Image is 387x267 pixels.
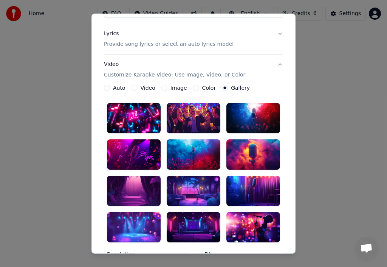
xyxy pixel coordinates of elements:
[104,55,283,85] button: VideoCustomize Karaoke Video: Use Image, Video, or Color
[104,71,245,79] p: Customize Karaoke Video: Use Image, Video, or Color
[141,85,155,91] label: Video
[104,24,283,54] button: LyricsProvide song lyrics or select an auto lyrics model
[107,251,201,257] label: Resolution
[113,85,125,91] label: Auto
[104,61,245,79] div: Video
[170,85,187,91] label: Image
[104,41,234,48] p: Provide song lyrics or select an auto lyrics model
[104,30,119,37] div: Lyrics
[202,85,216,91] label: Color
[204,251,280,257] label: Fit
[231,85,250,91] label: Gallery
